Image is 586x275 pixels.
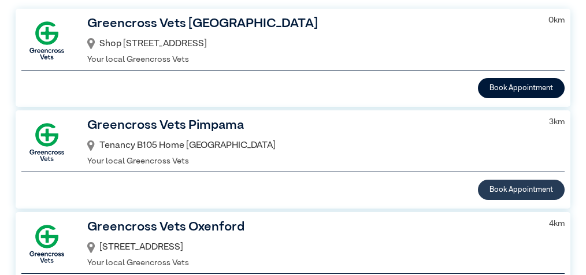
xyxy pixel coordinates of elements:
[478,78,565,98] button: Book Appointment
[87,116,535,136] h3: Greencross Vets Pimpama
[87,155,535,168] p: Your local Greencross Vets
[21,117,72,168] img: GX-Square.png
[549,218,565,231] p: 4 km
[478,180,565,200] button: Book Appointment
[21,218,72,269] img: GX-Square.png
[21,15,72,66] img: GX-Square.png
[87,257,535,270] p: Your local Greencross Vets
[87,54,534,66] p: Your local Greencross Vets
[87,34,534,54] div: Shop [STREET_ADDRESS]
[87,14,534,34] h3: Greencross Vets [GEOGRAPHIC_DATA]
[87,136,535,155] div: Tenancy B105 Home [GEOGRAPHIC_DATA]
[87,218,535,237] h3: Greencross Vets Oxenford
[548,14,565,27] p: 0 km
[87,237,535,257] div: [STREET_ADDRESS]
[549,116,565,129] p: 3 km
